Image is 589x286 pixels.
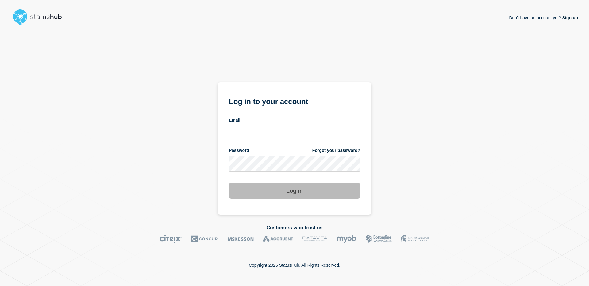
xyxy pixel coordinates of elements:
input: email input [229,126,360,141]
span: Password [229,148,249,153]
img: Citrix logo [160,235,182,243]
img: Accruent logo [263,235,293,243]
img: MSU logo [401,235,429,243]
p: Copyright 2025 StatusHub. All Rights Reserved. [249,263,340,268]
img: myob logo [337,235,356,243]
h1: Log in to your account [229,95,360,107]
img: DataVita logo [302,235,327,243]
img: Bottomline logo [366,235,392,243]
input: password input [229,156,360,172]
button: Log in [229,183,360,199]
img: McKesson logo [228,235,254,243]
img: StatusHub logo [11,7,69,27]
img: Concur logo [191,235,219,243]
h2: Customers who trust us [11,225,578,231]
a: Forgot your password? [312,148,360,153]
a: Sign up [561,15,578,20]
span: Email [229,117,240,123]
p: Don't have an account yet? [509,10,578,25]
